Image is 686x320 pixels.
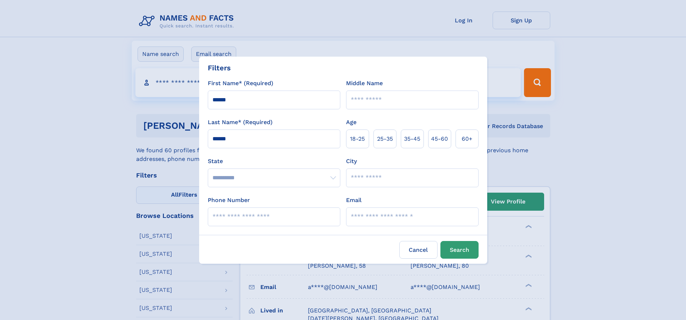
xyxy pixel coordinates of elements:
[377,135,393,143] span: 25‑35
[440,241,479,259] button: Search
[350,135,365,143] span: 18‑25
[208,118,273,127] label: Last Name* (Required)
[431,135,448,143] span: 45‑60
[208,62,231,73] div: Filters
[346,196,362,205] label: Email
[346,79,383,88] label: Middle Name
[399,241,438,259] label: Cancel
[404,135,420,143] span: 35‑45
[208,196,250,205] label: Phone Number
[208,157,340,166] label: State
[462,135,472,143] span: 60+
[346,118,357,127] label: Age
[208,79,273,88] label: First Name* (Required)
[346,157,357,166] label: City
